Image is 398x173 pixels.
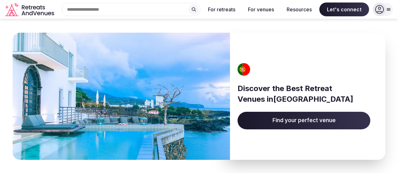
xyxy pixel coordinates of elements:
[5,3,55,17] a: Visit the homepage
[236,63,253,76] img: Portugal's flag
[243,3,279,16] button: For venues
[319,3,369,16] span: Let's connect
[5,3,55,17] svg: Retreats and Venues company logo
[13,33,230,160] img: Banner image for Portugal representative of the country
[238,112,370,129] a: Find your perfect venue
[238,83,370,104] h3: Discover the Best Retreat Venues in [GEOGRAPHIC_DATA]
[203,3,240,16] button: For retreats
[282,3,317,16] button: Resources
